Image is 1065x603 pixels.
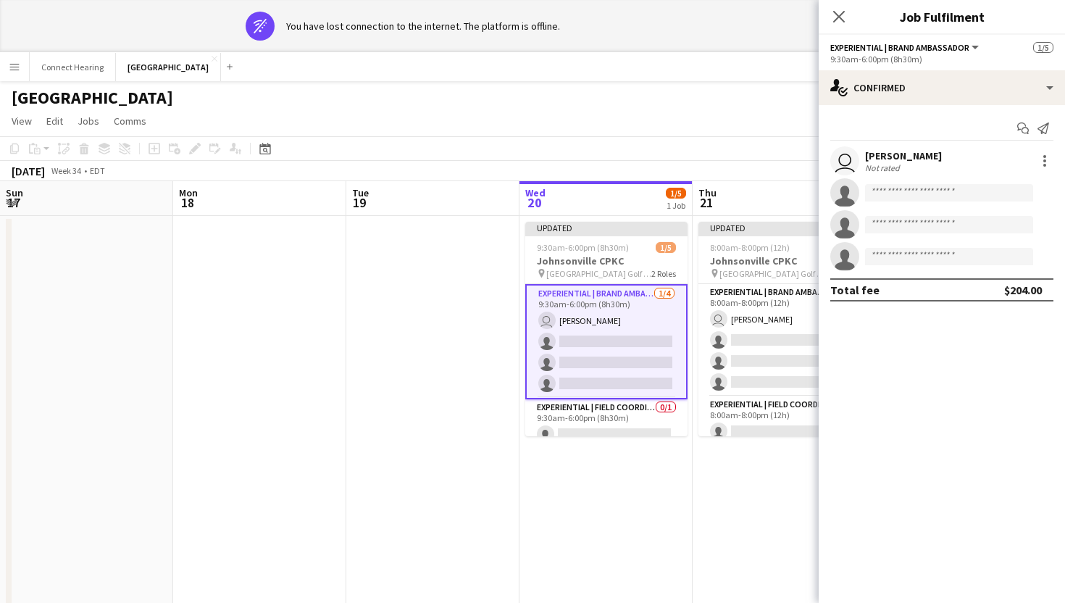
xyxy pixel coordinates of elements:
span: Comms [114,115,146,128]
div: EDT [90,165,105,176]
div: [PERSON_NAME] [865,149,942,162]
span: 17 [4,194,23,211]
span: Experiential | Brand Ambassador [830,42,969,53]
span: [GEOGRAPHIC_DATA] Golf and Country Club [719,268,824,279]
span: 9:30am-6:00pm (8h30m) [537,242,629,253]
app-card-role: Experiential | Field Coordinator0/19:30am-6:00pm (8h30m) [525,399,688,449]
div: 1 Job [667,200,685,211]
h3: Johnsonville CPKC [525,254,688,267]
span: Sun [6,186,23,199]
app-card-role: Experiential | Field Coordinator0/18:00am-8:00pm (12h) [698,396,861,446]
div: You have lost connection to the internet. The platform is offline. [286,20,560,33]
div: Updated [525,222,688,233]
div: $204.00 [1004,283,1042,297]
span: Mon [179,186,198,199]
div: [DATE] [12,164,45,178]
span: Week 34 [48,165,84,176]
span: 20 [523,194,546,211]
app-card-role: Experiential | Brand Ambassador1/48:00am-8:00pm (12h) [PERSON_NAME] [698,284,861,396]
app-job-card: Updated8:00am-8:00pm (12h)1/5Johnsonville CPKC [GEOGRAPHIC_DATA] Golf and Country Club2 RolesExpe... [698,222,861,436]
span: Wed [525,186,546,199]
button: Connect Hearing [30,53,116,81]
span: 18 [177,194,198,211]
div: Confirmed [819,70,1065,105]
div: Not rated [865,162,903,173]
h3: Johnsonville CPKC [698,254,861,267]
span: 19 [350,194,369,211]
span: Tue [352,186,369,199]
span: View [12,115,32,128]
span: 1/5 [666,188,686,199]
app-job-card: Updated9:30am-6:00pm (8h30m)1/5Johnsonville CPKC [GEOGRAPHIC_DATA] Golf and Country Club2 RolesEx... [525,222,688,436]
app-card-role: Experiential | Brand Ambassador1/49:30am-6:00pm (8h30m) [PERSON_NAME] [525,284,688,399]
span: 1/5 [656,242,676,253]
div: Total fee [830,283,880,297]
button: Experiential | Brand Ambassador [830,42,981,53]
span: 1/5 [1033,42,1053,53]
a: Edit [41,112,69,130]
span: [GEOGRAPHIC_DATA] Golf and Country Club [546,268,651,279]
a: Jobs [72,112,105,130]
span: Thu [698,186,717,199]
div: 9:30am-6:00pm (8h30m) [830,54,1053,65]
span: 21 [696,194,717,211]
span: Jobs [78,115,99,128]
button: [GEOGRAPHIC_DATA] [116,53,221,81]
a: View [6,112,38,130]
h1: [GEOGRAPHIC_DATA] [12,87,173,109]
span: 8:00am-8:00pm (12h) [710,242,790,253]
span: Edit [46,115,63,128]
h3: Job Fulfilment [819,7,1065,26]
span: 2 Roles [651,268,676,279]
div: Updated [698,222,861,233]
a: Comms [108,112,152,130]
